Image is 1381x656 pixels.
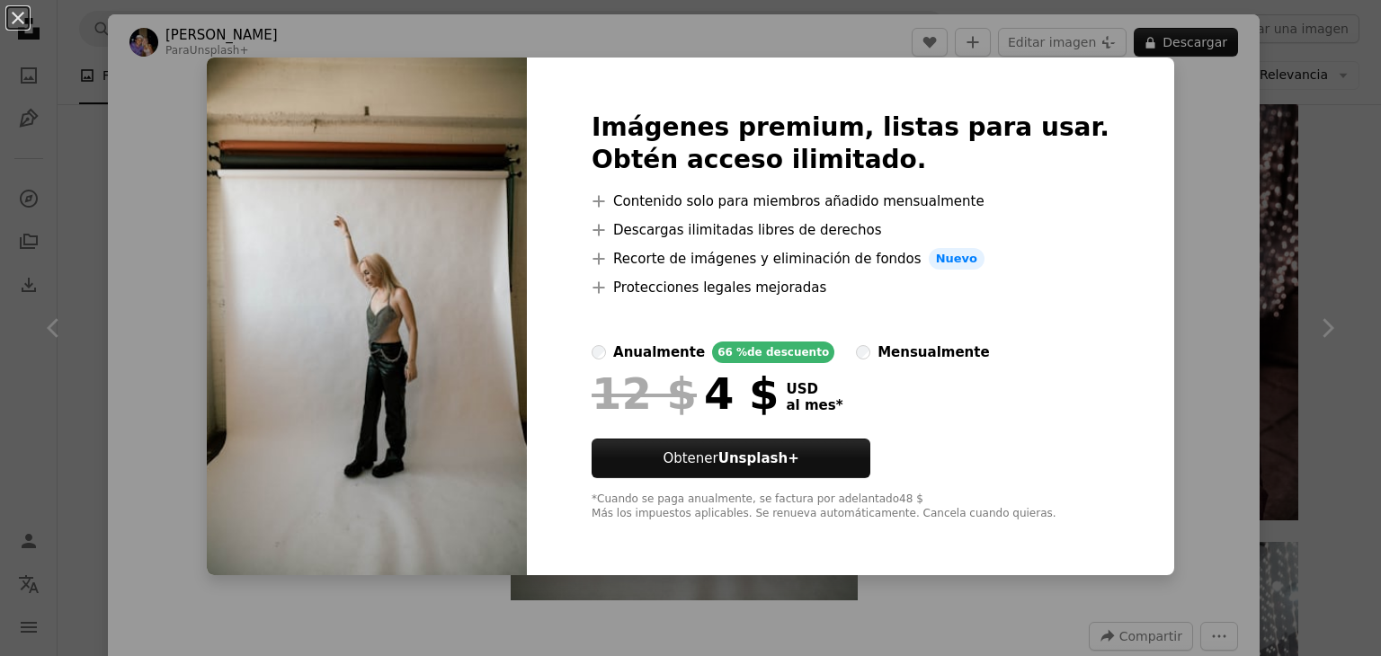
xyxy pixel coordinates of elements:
div: 4 $ [592,370,779,417]
span: Nuevo [929,248,985,270]
div: mensualmente [878,341,989,363]
div: anualmente [613,341,705,363]
span: USD [786,381,842,397]
strong: Unsplash+ [718,450,799,466]
div: 66 % de descuento [712,341,834,363]
li: Descargas ilimitadas libres de derechos [592,219,1109,241]
img: premium_photo-1664378762959-e1bef9e2dac7 [207,58,527,575]
input: mensualmente [856,345,870,359]
button: ObtenerUnsplash+ [592,439,870,478]
h2: Imágenes premium, listas para usar. Obtén acceso ilimitado. [592,111,1109,176]
div: *Cuando se paga anualmente, se factura por adelantado 48 $ Más los impuestos aplicables. Se renue... [592,492,1109,521]
li: Protecciones legales mejoradas [592,277,1109,298]
span: 12 $ [592,370,697,417]
li: Recorte de imágenes y eliminación de fondos [592,248,1109,270]
span: al mes * [786,397,842,413]
input: anualmente66 %de descuento [592,345,606,359]
li: Contenido solo para miembros añadido mensualmente [592,191,1109,212]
